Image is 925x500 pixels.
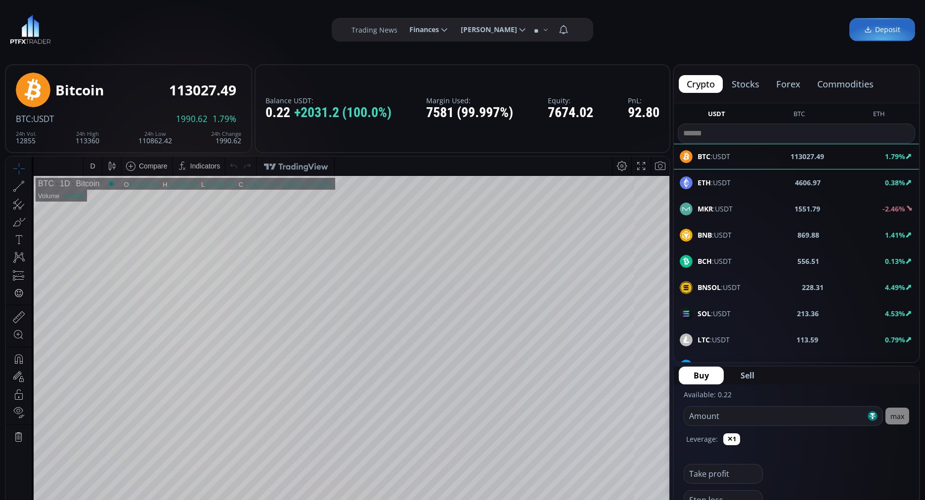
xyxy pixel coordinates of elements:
b: 1.41% [885,230,905,240]
b: 4606.97 [795,177,821,188]
div: +1765.47 (+1.59%) [271,24,326,32]
div: 24h Vol. [16,131,37,137]
b: 0.13% [885,256,905,266]
div: H [157,24,162,32]
span: :USDT [31,113,54,125]
label: PnL: [628,97,660,104]
b: LINK [698,361,714,371]
span: :USDT [698,334,730,345]
span: Finances [402,20,439,40]
span: 1.79% [213,115,236,124]
span: [PERSON_NAME] [454,20,517,40]
span: Buy [694,370,709,381]
div: Bitcoin [64,23,93,32]
b: ETH [698,178,711,187]
b: -2.46% [882,204,905,213]
div: log [629,398,638,406]
span: +2031.2 (100.0%) [294,105,392,121]
span: :USDT [698,361,734,371]
b: 113.59 [796,334,818,345]
div: 5y [36,398,43,406]
a: Deposit [849,18,915,42]
div: C [233,24,238,32]
div: 1990.62 [211,131,241,144]
label: Margin Used: [426,97,513,104]
div: Compare [133,5,162,13]
div: Hide Drawings Toolbar [23,369,27,382]
label: Available: 0.22 [684,390,732,399]
b: BCH [698,256,712,266]
div: 7674.02 [548,105,593,121]
span: :USDT [698,177,731,188]
div: O [118,24,123,32]
label: Trading News [352,25,397,35]
b: 213.36 [797,308,819,319]
label: Equity: [548,97,593,104]
label: Balance USDT: [265,97,392,104]
div: 113360 [76,131,99,144]
b: -2.25% [882,361,905,371]
span: :USDT [698,282,741,292]
b: MKR [698,204,713,213]
b: 0.38% [885,178,905,187]
div: 1m [81,398,90,406]
b: LTC [698,335,710,344]
button: BTC [790,109,809,122]
div: Market open [101,23,110,32]
div: 3m [64,398,74,406]
span: 1990.62 [176,115,208,124]
span: :USDT [698,204,733,214]
div: BTC [32,23,48,32]
b: BNB [698,230,712,240]
span: 10:36:37 (UTC) [551,398,599,406]
span: :USDT [698,256,732,266]
button: Sell [726,367,769,384]
button: USDT [704,109,729,122]
span: BTC [16,113,31,125]
button: ETH [869,109,889,122]
div: 1y [50,398,57,406]
div: 1D [48,23,64,32]
div: 0.22 [265,105,392,121]
div: 110862.42 [199,24,229,32]
b: 4.53% [885,309,905,318]
div: 111262.01 [124,24,154,32]
button: forex [768,75,808,93]
div: Go to [132,392,148,411]
span: :USDT [698,230,732,240]
div: Bitcoin [55,83,104,98]
div: L [195,24,199,32]
b: SOL [698,309,711,318]
button: ✕1 [723,433,740,445]
button: commodities [809,75,881,93]
span: :USDT [698,308,731,319]
div: 24h Low [138,131,172,137]
button: Buy [679,367,724,384]
b: 556.51 [797,256,819,266]
div: Volume [32,36,53,43]
button: stocks [724,75,767,93]
b: 23.85 [799,361,817,371]
button: 10:36:37 (UTC) [548,392,602,411]
b: 1551.79 [795,204,821,214]
div: 12855 [16,131,37,144]
div: Toggle Log Scale [625,392,642,411]
b: 4.49% [885,283,905,292]
button: crypto [679,75,723,93]
b: 228.31 [802,282,824,292]
label: Leverage: [686,434,718,444]
div: Toggle Auto Scale [642,392,662,411]
div: auto [645,398,659,406]
div: 24h High [76,131,99,137]
div: 113027.48 [238,24,268,32]
span: Deposit [864,25,900,35]
div: 24h Change [211,131,241,137]
div: 110862.42 [138,131,172,144]
div: Indicators [184,5,215,13]
b: 0.79% [885,335,905,344]
div: 113360.00 [162,24,192,32]
div: 92.80 [628,105,660,121]
b: BNSOL [698,283,721,292]
div: D [84,5,89,13]
div: 1d [112,398,120,406]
